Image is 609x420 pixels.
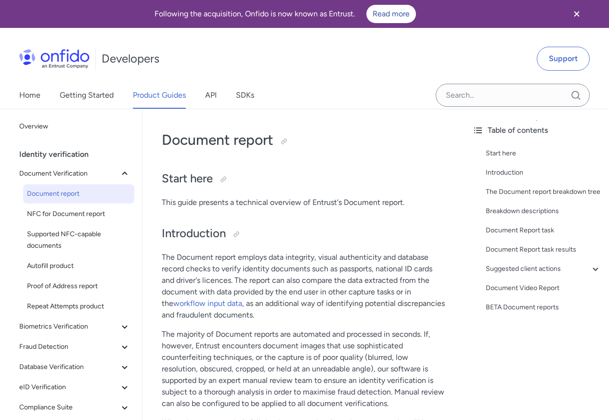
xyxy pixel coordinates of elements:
[486,263,601,275] a: Suggested client actions
[15,317,134,336] button: Biometrics Verification
[486,186,601,198] a: The Document report breakdown tree
[436,84,590,107] input: Onfido search input field
[15,117,134,136] a: Overview
[27,280,130,292] span: Proof of Address report
[19,341,119,353] span: Fraud Detection
[19,402,119,413] span: Compliance Suite
[366,5,416,23] a: Read more
[23,225,134,255] a: Supported NFC-capable documents
[537,47,590,71] a: Support
[27,229,130,252] span: Supported NFC-capable documents
[486,205,601,217] a: Breakdown descriptions
[23,297,134,316] a: Repeat Attempts product
[15,378,134,397] button: eID Verification
[236,82,254,109] a: SDKs
[15,164,134,183] button: Document Verification
[27,208,130,220] span: NFC for Document report
[486,167,601,178] a: Introduction
[162,171,445,187] h2: Start here
[27,188,130,200] span: Document report
[486,302,601,313] a: BETA Document reports
[173,299,242,308] a: workflow input data
[486,244,601,255] a: Document Report task results
[19,145,138,164] div: Identity verification
[23,184,134,204] a: Document report
[133,82,186,109] a: Product Guides
[60,82,114,109] a: Getting Started
[19,168,119,179] span: Document Verification
[19,321,119,332] span: Biometrics Verification
[162,226,445,242] h2: Introduction
[162,252,445,321] p: The Document report employs data integrity, visual authenticity and database record checks to ver...
[162,329,445,409] p: The majority of Document reports are automated and processed in seconds. If, however, Entrust enc...
[15,398,134,417] button: Compliance Suite
[162,197,445,208] p: This guide presents a technical overview of Entrust's Document report.
[19,82,40,109] a: Home
[102,51,159,66] h1: Developers
[486,225,601,236] a: Document Report task
[19,382,119,393] span: eID Verification
[559,2,595,26] button: Close banner
[162,130,445,150] h1: Document report
[472,125,601,136] div: Table of contents
[571,8,583,20] svg: Close banner
[19,49,90,68] img: Onfido Logo
[23,277,134,296] a: Proof of Address report
[23,204,134,224] a: NFC for Document report
[23,256,134,276] a: Autofill product
[486,282,601,294] a: Document Video Report
[27,260,130,272] span: Autofill product
[15,357,134,377] button: Database Verification
[19,121,130,132] span: Overview
[19,361,119,373] span: Database Verification
[486,148,601,159] a: Start here
[12,5,559,23] div: Following the acquisition, Onfido is now known as Entrust.
[27,301,130,312] span: Repeat Attempts product
[15,337,134,356] button: Fraud Detection
[205,82,217,109] a: API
